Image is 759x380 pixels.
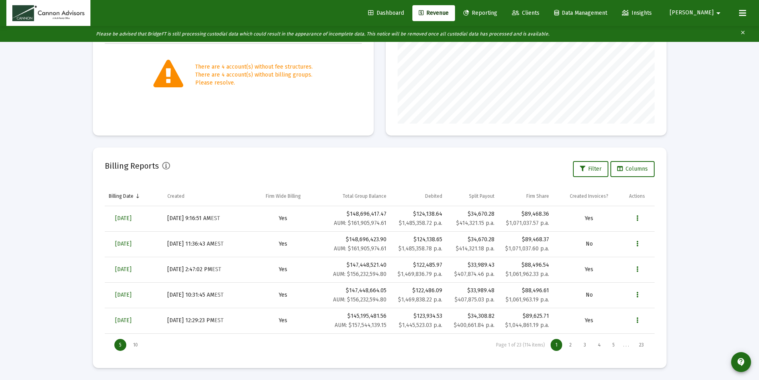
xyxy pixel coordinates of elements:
a: Clients [506,5,546,21]
mat-icon: contact_support [736,357,746,367]
small: $1,445,523.03 p.a. [399,322,442,329]
small: $1,485,358.78 p.a. [398,245,442,252]
small: $414,321.15 p.a. [456,220,494,226]
small: $1,071,037.60 p.a. [505,245,549,252]
button: [PERSON_NAME] [660,5,733,21]
div: Page 3 [579,339,591,351]
mat-icon: arrow_drop_down [714,5,723,21]
span: [DATE] [115,215,131,222]
div: $88,496.61 [502,287,549,295]
div: $122,486.09 [394,287,442,295]
span: Clients [512,10,539,16]
span: [DATE] [115,240,131,247]
img: Dashboard [12,5,84,21]
a: Dashboard [362,5,410,21]
a: Data Management [548,5,614,21]
td: Column Actions [625,187,655,206]
div: $34,308.82 [450,312,494,329]
span: Columns [617,165,648,172]
small: AUM: $156,232,594.80 [333,296,386,303]
span: Revenue [419,10,449,16]
small: $400,661.84 p.a. [454,322,494,329]
div: Page 23 [634,339,649,351]
a: [DATE] [109,287,138,303]
small: $407,875.03 p.a. [455,296,494,303]
div: $147,448,521.40 [322,261,386,278]
small: EST [214,240,224,247]
div: Please resolve. [195,79,313,87]
div: There are 4 account(s) without billing groups. [195,71,313,79]
div: Split Payout [469,193,494,199]
h2: Billing Reports [105,159,159,172]
span: Filter [580,165,602,172]
div: Firm Share [526,193,549,199]
div: Debited [425,193,442,199]
div: $33,989.43 [450,261,494,278]
div: Page 4 [593,339,605,351]
small: EST [211,215,220,222]
div: $147,448,664.05 [322,287,386,304]
div: Yes [557,266,621,274]
small: $407,874.46 p.a. [454,271,494,278]
a: [DATE] [109,236,138,252]
small: $414,321.18 p.a. [456,245,494,252]
small: $1,071,037.57 p.a. [506,220,549,226]
div: [DATE] 2:47:02 PM [167,266,244,274]
button: Filter [573,161,608,177]
span: Data Management [554,10,607,16]
span: [DATE] [115,266,131,273]
a: [DATE] [109,313,138,329]
small: $1,469,838.22 p.a. [398,296,442,303]
div: $89,468.36 [502,210,549,218]
span: Insights [622,10,652,16]
small: AUM: $157,544,139.15 [335,322,386,329]
a: Revenue [412,5,455,21]
span: [DATE] [115,291,131,298]
div: $123,934.53 [394,312,442,320]
a: Reporting [457,5,504,21]
div: Yes [252,266,314,274]
a: [DATE] [109,262,138,278]
div: $124,138.64 [394,210,442,218]
td: Column Split Payout [446,187,498,206]
div: $122,485.97 [394,261,442,269]
div: Total Group Balance [343,193,386,199]
span: Dashboard [368,10,404,16]
td: Column Created Invoices? [553,187,625,206]
span: [DATE] [115,317,131,324]
div: Data grid [105,187,655,356]
td: Column Billing Date [105,187,163,206]
div: $148,696,417.47 [322,210,386,227]
div: $89,468.37 [502,236,549,244]
div: Created [167,193,184,199]
div: Display 5 items on page [114,339,126,351]
div: $145,195,481.56 [322,312,386,329]
div: $34,670.28 [450,236,494,253]
div: Yes [252,240,314,248]
div: There are 4 account(s) without fee structures. [195,63,313,71]
small: $1,469,836.79 p.a. [398,271,442,278]
div: $34,670.28 [450,210,494,227]
small: AUM: $156,232,594.80 [333,271,386,278]
div: Yes [557,215,621,222]
span: Reporting [463,10,497,16]
div: Page 1 [551,339,562,351]
div: Created Invoices? [570,193,608,199]
div: Yes [252,317,314,325]
small: $1,485,358.72 p.a. [399,220,442,226]
div: $88,496.54 [502,261,549,269]
td: Column Debited [390,187,446,206]
div: $33,989.48 [450,287,494,304]
div: Yes [252,291,314,299]
div: $124,138.65 [394,236,442,244]
i: Please be advised that BridgeFT is still processing custodial data which could result in the appe... [96,31,549,37]
button: Columns [610,161,655,177]
div: No [557,291,621,299]
small: EST [212,266,221,273]
div: $89,625.71 [502,312,549,320]
small: AUM: $161,905,974.61 [334,245,386,252]
td: Column Firm Wide Billing [248,187,318,206]
div: Yes [252,215,314,222]
a: [DATE] [109,211,138,226]
td: Column Firm Share [498,187,553,206]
